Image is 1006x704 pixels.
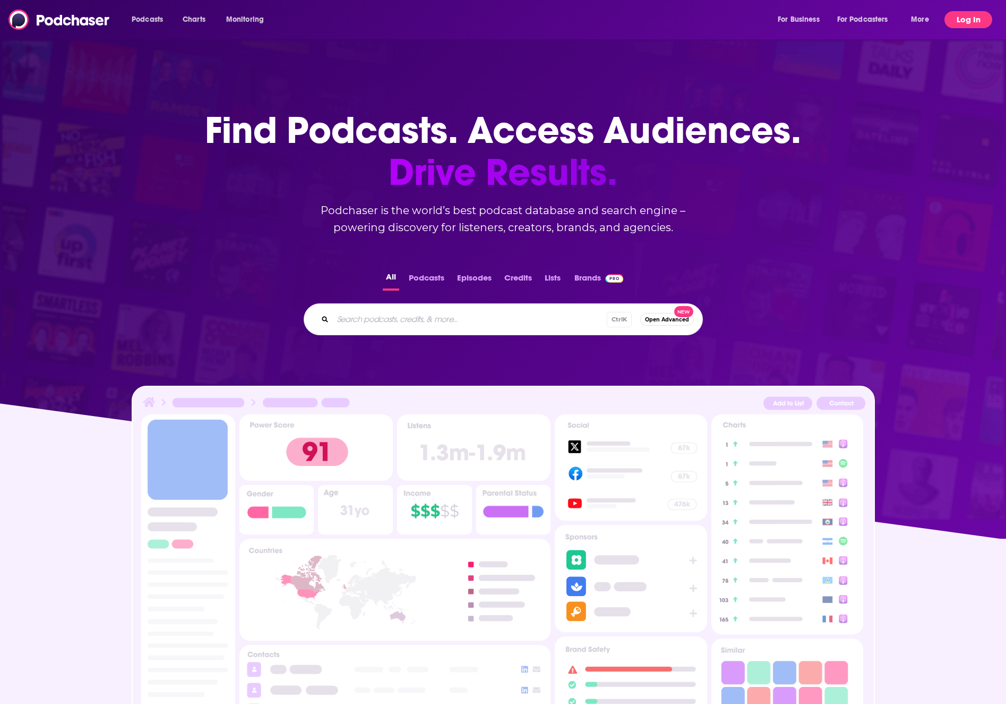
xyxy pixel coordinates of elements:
[674,306,693,317] span: New
[778,12,820,27] span: For Business
[911,12,929,27] span: More
[830,11,904,28] button: open menu
[406,270,448,291] button: Podcasts
[8,10,110,30] img: Podchaser - Follow, Share and Rate Podcasts
[555,525,707,632] img: Podcast Sponsors
[205,109,801,193] h1: Find Podcasts. Access Audiences.
[226,12,264,27] span: Monitoring
[541,270,564,291] button: Lists
[132,12,163,27] span: Podcasts
[605,274,624,283] img: Podchaser Pro
[239,414,393,481] img: Podcast Insights Power score
[219,11,278,28] button: open menu
[183,12,205,27] span: Charts
[640,313,694,326] button: Open AdvancedNew
[501,270,535,291] button: Credits
[176,11,212,28] a: Charts
[476,485,551,535] img: Podcast Insights Parental Status
[645,317,689,323] span: Open Advanced
[304,303,703,335] div: Search podcasts, credits, & more...
[607,312,632,327] span: Ctrl K
[770,11,833,28] button: open menu
[944,11,992,28] button: Log In
[291,202,716,236] h2: Podchaser is the world’s best podcast database and search engine – powering discovery for listene...
[141,395,865,414] img: Podcast Insights Header
[454,270,495,291] button: Episodes
[124,11,177,28] button: open menu
[205,151,801,193] span: Drive Results.
[397,485,472,535] img: Podcast Insights Income
[555,414,707,521] img: Podcast Socials
[333,311,607,328] input: Search podcasts, credits, & more...
[239,485,314,535] img: Podcast Insights Gender
[904,11,942,28] button: open menu
[397,414,551,481] img: Podcast Insights Listens
[239,539,551,640] img: Podcast Insights Countries
[711,414,863,634] img: Podcast Insights Charts
[574,270,624,291] a: BrandsPodchaser Pro
[383,270,399,291] button: All
[318,485,393,535] img: Podcast Insights Age
[837,12,888,27] span: For Podcasters
[145,419,231,703] img: Podcast Insights Sidebar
